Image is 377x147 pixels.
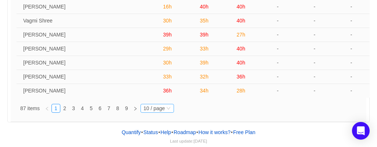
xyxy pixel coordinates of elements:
[200,46,208,52] span: 33h
[87,104,95,112] a: 5
[233,127,256,138] button: Free Plan
[351,88,352,94] span: -
[277,74,279,80] span: -
[193,139,207,143] span: [DATE]
[105,104,113,112] a: 7
[314,88,316,94] span: -
[163,88,171,94] span: 36h
[20,104,40,113] li: 87 items
[61,104,69,112] a: 2
[200,4,208,10] span: 40h
[351,18,352,24] span: -
[69,104,78,113] li: 3
[277,4,279,10] span: -
[141,129,143,135] span: •
[133,106,138,111] i: icon: right
[171,129,173,135] span: •
[163,32,171,38] span: 39h
[277,32,279,38] span: -
[200,60,208,66] span: 39h
[52,104,60,112] a: 1
[96,104,104,113] li: 6
[277,46,279,52] span: -
[236,18,245,24] span: 40h
[20,14,149,28] td: Vagmi Shree
[351,74,352,80] span: -
[20,84,149,98] td: Nanditha Devraj
[231,129,233,135] span: •
[200,32,208,38] span: 39h
[200,88,208,94] span: 34h
[277,18,279,24] span: -
[96,104,104,112] a: 6
[314,74,316,80] span: -
[114,104,122,112] a: 8
[200,18,208,24] span: 35h
[60,104,69,113] li: 2
[236,88,245,94] span: 28h
[51,104,60,113] li: 1
[104,104,113,113] li: 7
[131,104,140,113] li: Next Page
[113,104,122,113] li: 8
[143,127,159,138] a: Status
[20,56,149,70] td: Sucharita Killada
[277,88,279,94] span: -
[277,60,279,66] span: -
[20,42,149,56] td: Rakesh Chanamolu
[45,106,49,111] i: icon: left
[163,4,171,10] span: 16h
[351,60,352,66] span: -
[314,60,316,66] span: -
[352,122,370,140] div: Open Intercom Messenger
[236,4,245,10] span: 40h
[314,4,316,10] span: -
[198,127,231,138] button: How it works?
[163,74,171,80] span: 33h
[163,18,171,24] span: 30h
[314,46,316,52] span: -
[236,60,245,66] span: 40h
[351,46,352,52] span: -
[160,127,171,138] a: Help
[173,127,196,138] a: Roadmap
[121,127,141,138] a: Quantify
[20,28,149,42] td: Vikas Pal
[170,139,207,143] span: Last update:
[236,32,245,38] span: 27h
[87,104,96,113] li: 5
[314,32,316,38] span: -
[163,60,171,66] span: 30h
[166,106,171,111] i: icon: down
[122,104,131,112] a: 9
[78,104,86,112] a: 4
[70,104,78,112] a: 3
[236,46,245,52] span: 40h
[200,74,208,80] span: 32h
[163,46,171,52] span: 29h
[158,129,160,135] span: •
[351,4,352,10] span: -
[43,104,51,113] li: Previous Page
[143,104,165,112] div: 10 / page
[122,104,131,113] li: 9
[351,32,352,38] span: -
[196,129,198,135] span: •
[20,70,149,84] td: Vidya Shankari
[314,18,316,24] span: -
[236,74,245,80] span: 36h
[78,104,87,113] li: 4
